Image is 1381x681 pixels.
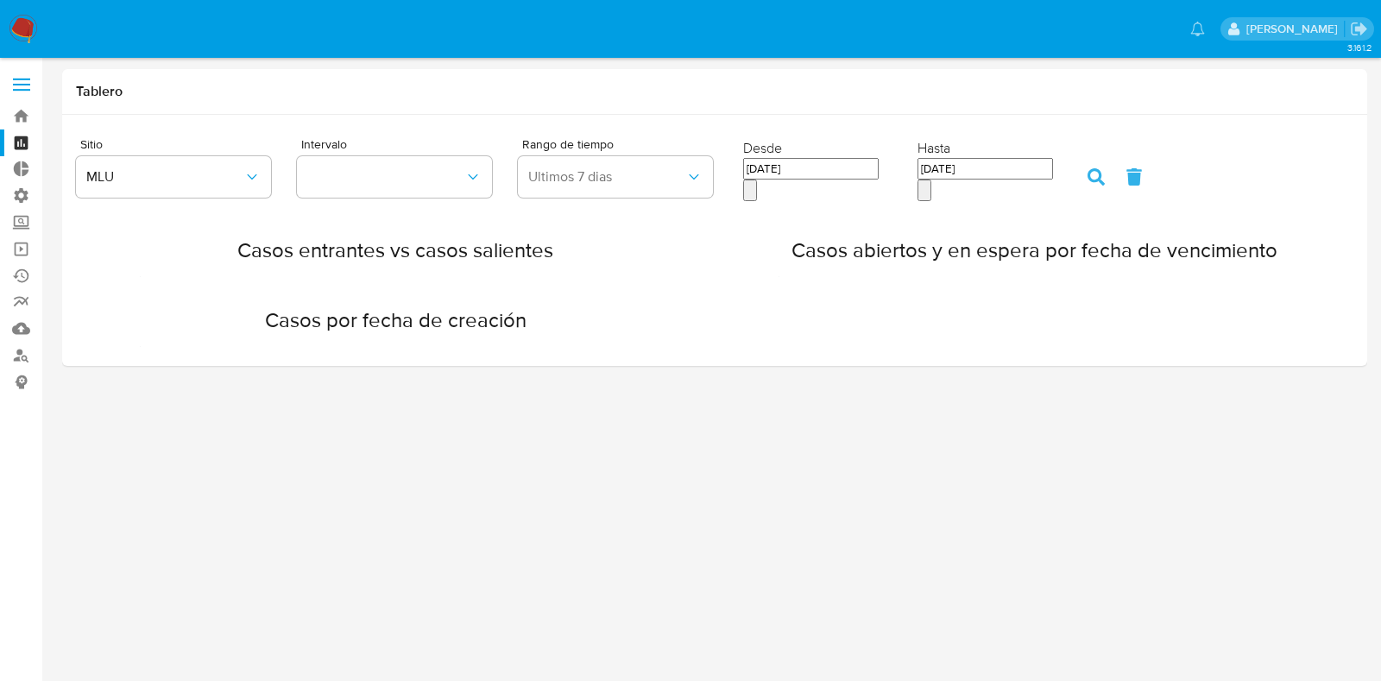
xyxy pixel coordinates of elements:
span: MLU [86,168,243,186]
label: Hasta [918,138,950,157]
a: Salir [1350,20,1368,38]
p: vladimir.samezuk@mercadolibre.com [1246,21,1344,37]
a: Notificaciones [1190,22,1205,36]
span: Rango de tiempo [522,138,743,150]
h1: Tablero [76,83,1353,100]
h2: Casos abiertos y en espera por fecha de vencimiento [779,237,1290,263]
span: Intervalo [301,138,522,150]
span: Sitio [80,138,301,150]
button: Ultimos 7 dias [518,156,713,198]
label: Desde [743,138,782,157]
button: MLU [76,156,271,198]
h2: Casos por fecha de creación [140,307,651,333]
h2: Casos entrantes vs casos salientes [140,237,651,263]
span: Ultimos 7 dias [528,168,685,186]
